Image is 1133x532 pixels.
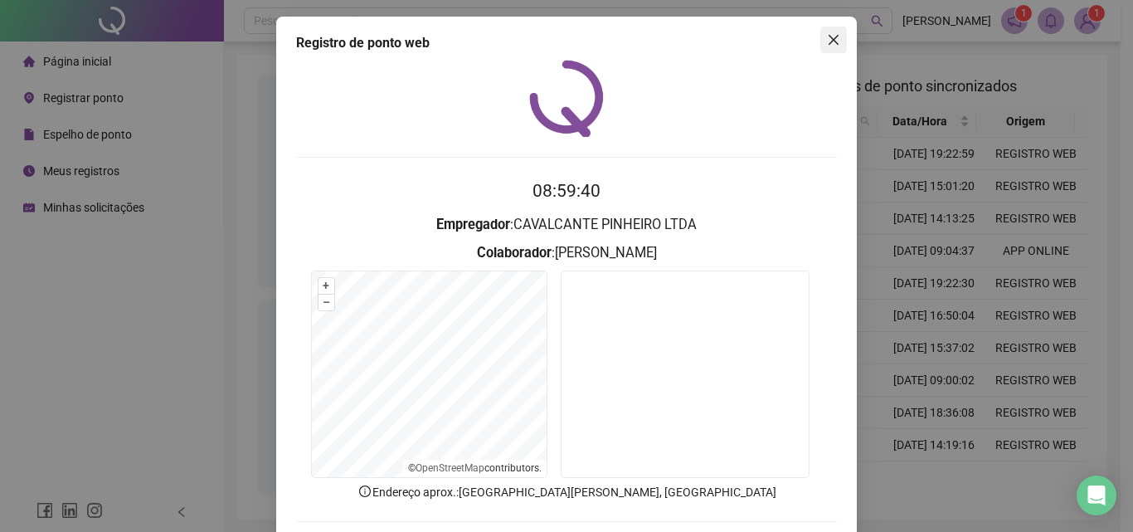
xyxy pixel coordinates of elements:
[436,217,510,232] strong: Empregador
[296,483,837,501] p: Endereço aprox. : [GEOGRAPHIC_DATA][PERSON_NAME], [GEOGRAPHIC_DATA]
[1077,476,1116,515] div: Open Intercom Messenger
[319,295,334,310] button: –
[477,245,552,261] strong: Colaborador
[296,242,837,264] h3: : [PERSON_NAME]
[319,278,334,294] button: +
[296,33,837,53] div: Registro de ponto web
[827,33,840,46] span: close
[296,214,837,236] h3: : CAVALCANTE PINHEIRO LTDA
[820,27,847,53] button: Close
[532,181,601,201] time: 08:59:40
[529,60,604,137] img: QRPoint
[408,462,542,474] li: © contributors.
[357,484,372,499] span: info-circle
[416,462,484,474] a: OpenStreetMap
